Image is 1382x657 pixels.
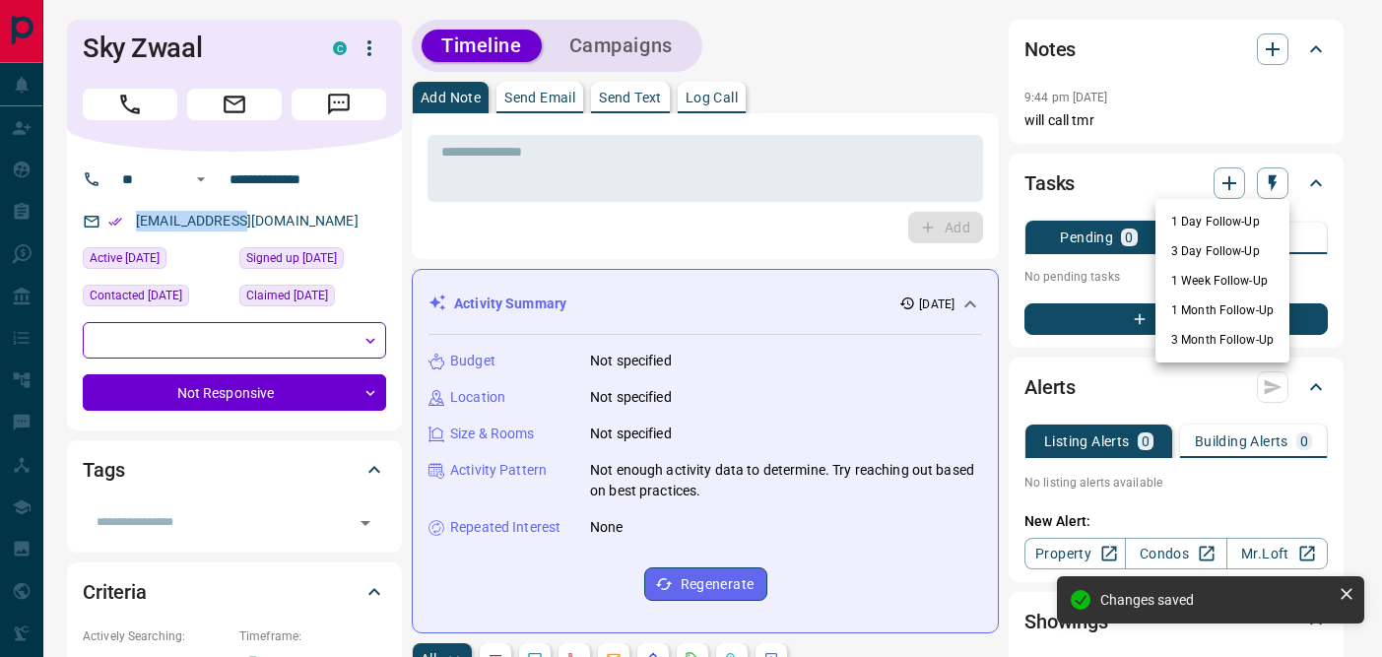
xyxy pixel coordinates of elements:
[1155,325,1289,355] li: 3 Month Follow-Up
[1100,592,1331,608] div: Changes saved
[1155,236,1289,266] li: 3 Day Follow-Up
[1155,296,1289,325] li: 1 Month Follow-Up
[1155,266,1289,296] li: 1 Week Follow-Up
[1155,207,1289,236] li: 1 Day Follow-Up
